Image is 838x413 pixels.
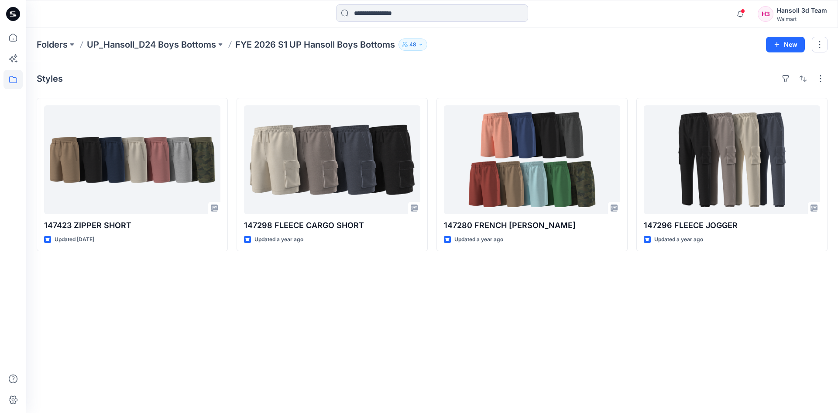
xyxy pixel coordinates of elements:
p: Updated a year ago [454,235,503,244]
a: UP_Hansoll_D24 Boys Bottoms [87,38,216,51]
p: Updated a year ago [654,235,703,244]
a: Folders [37,38,68,51]
p: 147423 ZIPPER SHORT [44,219,220,232]
h4: Styles [37,73,63,84]
button: 48 [398,38,427,51]
div: H3 [758,6,773,22]
div: Hansoll 3d Team [777,5,827,16]
p: Updated a year ago [254,235,303,244]
a: 147423 ZIPPER SHORT [44,105,220,214]
a: 147298 FLEECE CARGO SHORT [244,105,420,214]
p: 48 [409,40,416,49]
a: 147280 FRENCH TERRY SHORT [444,105,620,214]
p: 147280 FRENCH [PERSON_NAME] [444,219,620,232]
p: FYE 2026 S1 UP Hansoll Boys Bottoms [235,38,395,51]
p: Updated [DATE] [55,235,94,244]
div: Walmart [777,16,827,22]
p: 147296 FLEECE JOGGER [644,219,820,232]
p: 147298 FLEECE CARGO SHORT [244,219,420,232]
button: New [766,37,805,52]
a: 147296 FLEECE JOGGER [644,105,820,214]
